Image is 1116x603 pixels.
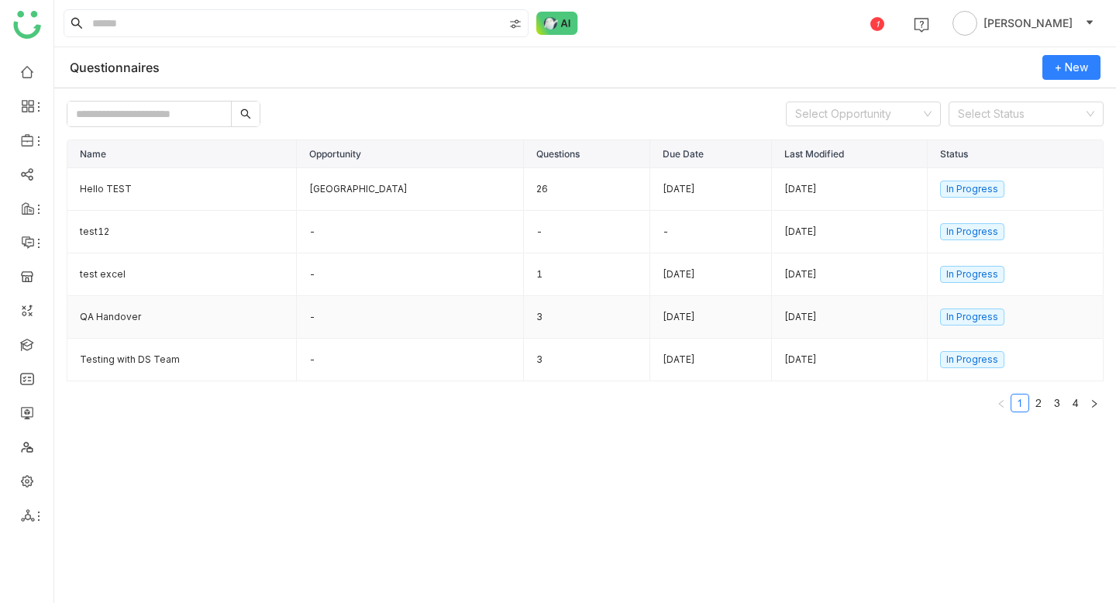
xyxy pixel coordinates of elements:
[650,140,772,168] th: Due Date
[870,17,884,31] div: 1
[784,182,914,197] div: [DATE]
[940,181,1004,198] nz-tag: In Progress
[67,339,297,381] td: Testing with DS Team
[1048,394,1066,412] li: 3
[928,140,1104,168] th: Status
[1011,394,1029,412] li: 1
[983,15,1073,32] span: [PERSON_NAME]
[650,211,772,253] td: -
[67,211,297,253] td: test12
[784,225,914,239] div: [DATE]
[650,253,772,296] td: [DATE]
[1011,395,1028,412] a: 1
[297,140,524,168] th: Opportunity
[940,308,1004,326] nz-tag: In Progress
[949,11,1097,36] button: [PERSON_NAME]
[784,267,914,282] div: [DATE]
[524,339,650,381] td: 3
[650,168,772,211] td: [DATE]
[952,11,977,36] img: avatar
[940,266,1004,283] nz-tag: In Progress
[524,140,650,168] th: Questions
[524,211,650,253] td: -
[650,339,772,381] td: [DATE]
[784,310,914,325] div: [DATE]
[524,296,650,339] td: 3
[297,168,524,211] td: [GEOGRAPHIC_DATA]
[509,18,522,30] img: search-type.svg
[524,168,650,211] td: 26
[67,168,297,211] td: Hello TEST
[650,296,772,339] td: [DATE]
[1066,394,1085,412] li: 4
[992,394,1011,412] button: Previous Page
[1067,395,1084,412] a: 4
[13,11,41,39] img: logo
[772,140,928,168] th: Last Modified
[297,211,524,253] td: -
[1029,394,1048,412] li: 2
[524,253,650,296] td: 1
[1055,59,1088,76] span: + New
[1085,394,1104,412] button: Next Page
[1030,395,1047,412] a: 2
[536,12,578,35] img: ask-buddy-normal.svg
[914,17,929,33] img: help.svg
[67,140,297,168] th: Name
[67,296,297,339] td: QA Handover
[70,60,160,75] div: Questionnaires
[1042,55,1100,80] button: + New
[1049,395,1066,412] a: 3
[297,339,524,381] td: -
[67,253,297,296] td: test excel
[297,253,524,296] td: -
[297,296,524,339] td: -
[784,353,914,367] div: [DATE]
[940,223,1004,240] nz-tag: In Progress
[940,351,1004,368] nz-tag: In Progress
